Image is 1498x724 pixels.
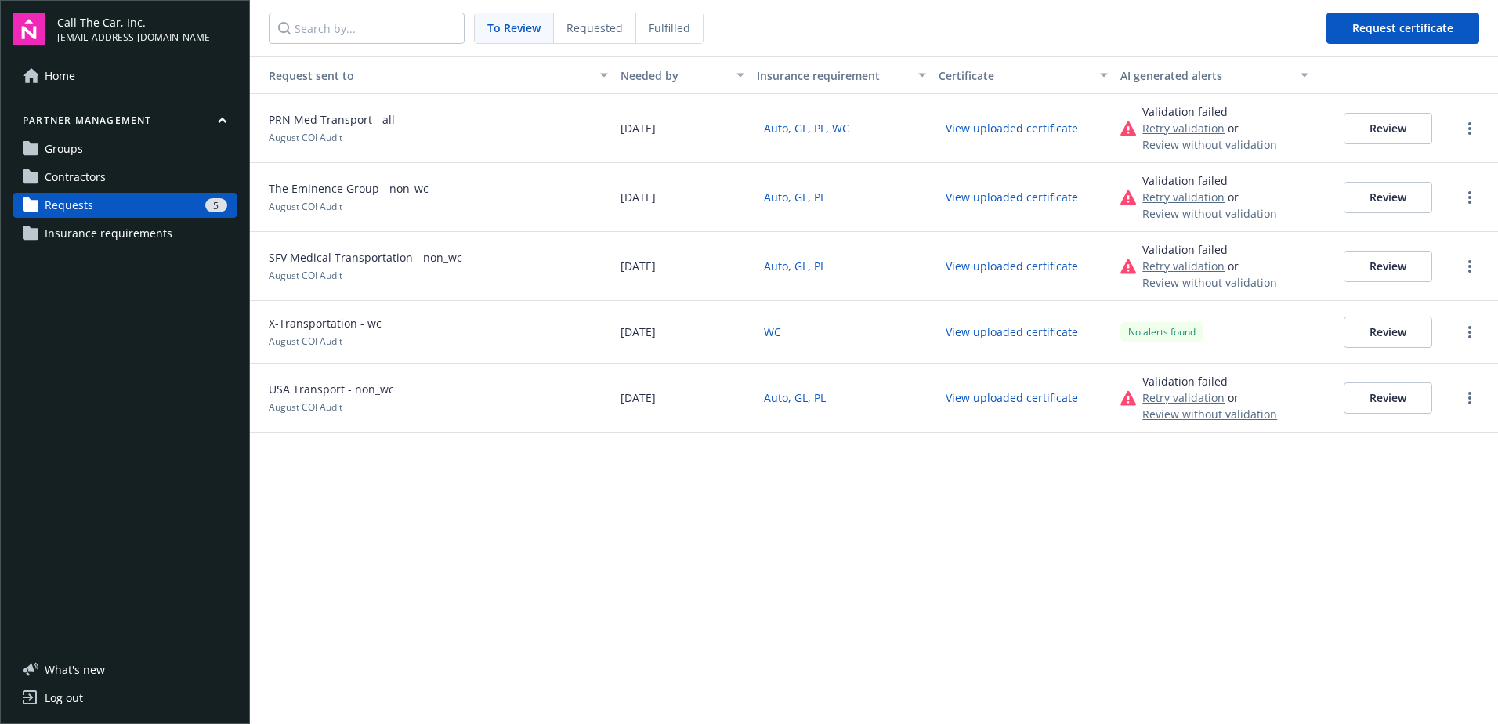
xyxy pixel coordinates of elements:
[269,13,465,44] input: Search by...
[1142,406,1277,422] button: Review without validation
[1460,257,1479,276] a: more
[1142,389,1277,422] div: or
[1344,182,1432,213] button: Review
[45,686,83,711] div: Log out
[939,386,1085,410] button: View uploaded certificate
[269,111,395,128] span: PRN Med Transport - all
[13,193,237,218] a: Requests5
[57,31,213,45] span: [EMAIL_ADDRESS][DOMAIN_NAME]
[1120,67,1291,84] div: AI generated alerts
[621,120,656,136] span: [DATE]
[1344,317,1432,348] button: Review
[269,400,342,414] span: August COI Audit
[649,20,690,36] span: Fulfilled
[939,185,1085,209] button: View uploaded certificate
[1460,188,1479,207] a: more
[1142,120,1277,153] div: or
[1142,258,1225,274] button: Retry validation
[1142,241,1277,258] div: Validation failed
[1326,13,1479,44] button: Request certificate
[1460,389,1479,407] a: more
[621,258,656,274] span: [DATE]
[1344,382,1432,414] button: Review
[13,13,45,45] img: navigator-logo.svg
[621,324,656,340] span: [DATE]
[621,189,656,205] span: [DATE]
[621,67,727,84] div: Needed by
[205,198,227,212] div: 5
[1344,251,1432,282] button: Review
[1460,323,1479,342] a: more
[269,249,462,266] span: SFV Medical Transportation - non_wc
[269,200,342,213] span: August COI Audit
[932,56,1114,94] button: Certificate
[1114,56,1315,94] button: AI generated alerts
[621,389,656,406] span: [DATE]
[939,116,1085,140] button: View uploaded certificate
[1120,322,1203,342] div: No alerts found
[1142,136,1277,153] button: Review without validation
[1142,205,1277,222] button: Review without validation
[1142,189,1277,222] div: or
[13,63,237,89] a: Home
[57,13,237,45] button: Call The Car, Inc.[EMAIL_ADDRESS][DOMAIN_NAME]
[45,63,75,89] span: Home
[269,335,342,348] span: August COI Audit
[939,320,1085,344] button: View uploaded certificate
[1460,119,1479,138] a: more
[57,14,213,31] span: Call The Car, Inc.
[566,20,623,36] span: Requested
[1142,172,1277,189] div: Validation failed
[1142,189,1225,205] button: Retry validation
[1142,389,1225,406] button: Retry validation
[269,131,342,144] span: August COI Audit
[1142,373,1277,389] div: Validation failed
[751,56,932,94] button: Insurance requirement
[13,114,237,133] button: Partner management
[1142,258,1277,291] div: or
[45,136,83,161] span: Groups
[1142,103,1277,120] div: Validation failed
[13,136,237,161] a: Groups
[269,269,342,282] span: August COI Audit
[13,661,130,678] button: What's new
[939,67,1091,84] div: Certificate
[1352,20,1453,35] span: Request certificate
[269,381,394,397] span: USA Transport - non_wc
[487,20,541,36] span: To Review
[757,320,788,344] button: WC
[757,386,833,410] button: Auto, GL, PL
[45,221,172,246] span: Insurance requirements
[757,254,833,278] button: Auto, GL, PL
[1344,113,1432,144] button: Review
[269,315,382,331] span: X-Transportation - wc
[13,165,237,190] a: Contractors
[757,67,909,84] div: Insurance requirement
[45,661,105,678] span: What ' s new
[1142,120,1225,136] button: Retry validation
[13,221,237,246] a: Insurance requirements
[939,254,1085,278] button: View uploaded certificate
[757,116,856,140] button: Auto, GL, PL, WC
[45,193,93,218] span: Requests
[256,67,591,84] div: Request sent to
[45,165,106,190] span: Contractors
[614,56,751,94] button: Needed by
[1142,274,1277,291] button: Review without validation
[269,180,429,197] span: The Eminence Group - non_wc
[757,185,833,209] button: Auto, GL, PL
